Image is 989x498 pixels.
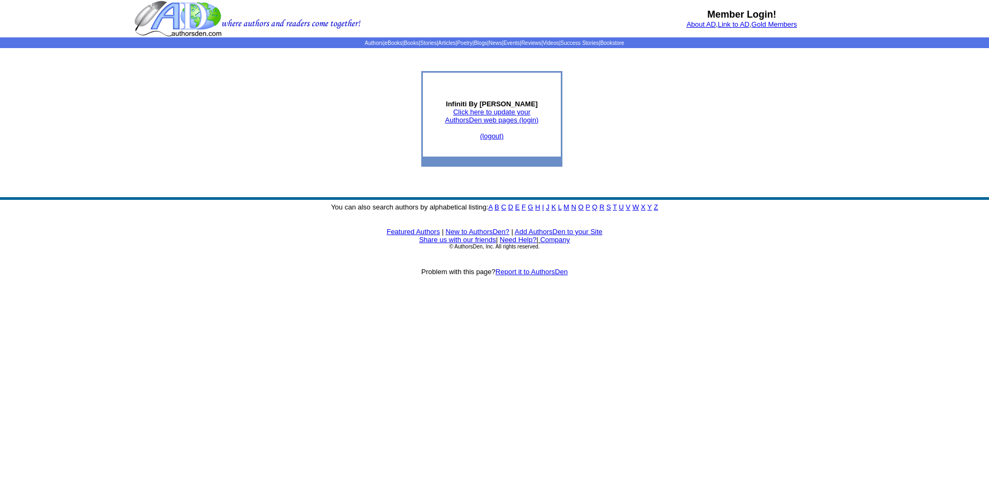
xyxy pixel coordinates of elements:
[496,268,568,276] a: Report it to AuthorsDen
[599,203,604,211] a: R
[686,20,797,28] font: , ,
[535,203,540,211] a: H
[500,236,537,244] a: Need Help?
[560,40,599,46] a: Success Stories
[331,203,658,211] font: You can also search authors by alphabetical listing:
[707,9,776,20] b: Member Login!
[494,203,499,211] a: B
[752,20,797,28] a: Gold Members
[563,203,569,211] a: M
[528,203,533,211] a: G
[536,236,570,244] font: |
[718,20,750,28] a: Link to AD
[542,203,544,211] a: I
[365,40,383,46] a: Authors
[445,108,539,124] a: Click here to update yourAuthorsDen web pages (login)
[365,40,624,46] span: | | | | | | | | | | | |
[442,228,444,236] font: |
[641,203,646,211] a: X
[647,203,652,211] a: Y
[420,40,437,46] a: Stories
[504,40,520,46] a: Events
[489,40,502,46] a: News
[619,203,624,211] a: U
[522,203,526,211] a: F
[578,203,584,211] a: O
[384,40,402,46] a: eBooks
[438,40,456,46] a: Articles
[515,228,602,236] a: Add AuthorsDen to your Site
[446,228,509,236] a: New to AuthorsDen?
[585,203,590,211] a: P
[632,203,639,211] a: W
[508,203,513,211] a: D
[496,236,498,244] font: |
[540,236,570,244] a: Company
[654,203,658,211] a: Z
[592,203,597,211] a: Q
[626,203,631,211] a: V
[404,40,419,46] a: Books
[515,203,520,211] a: E
[480,132,504,140] a: (logout)
[686,20,716,28] a: About AD
[489,203,493,211] a: A
[501,203,506,211] a: C
[558,203,562,211] a: L
[457,40,473,46] a: Poetry
[546,203,550,211] a: J
[600,40,624,46] a: Bookstore
[543,40,559,46] a: Videos
[474,40,487,46] a: Blogs
[446,100,538,108] b: Infiniti By [PERSON_NAME]
[551,203,556,211] a: K
[511,228,513,236] font: |
[521,40,542,46] a: Reviews
[613,203,617,211] a: T
[606,203,611,211] a: S
[387,228,440,236] a: Featured Authors
[449,244,539,250] font: © AuthorsDen, Inc. All rights reserved.
[421,268,568,276] font: Problem with this page?
[571,203,576,211] a: N
[419,236,496,244] a: Share us with our friends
